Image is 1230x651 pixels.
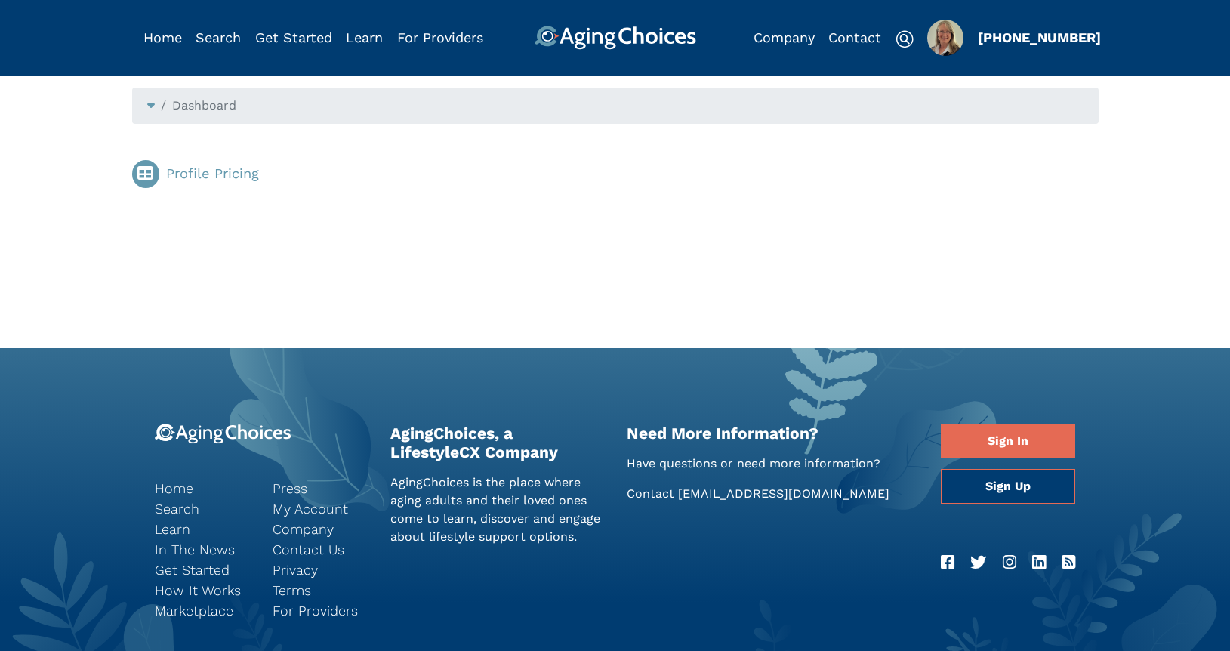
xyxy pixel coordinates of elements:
[155,498,250,519] a: Search
[941,424,1075,458] a: Sign In
[273,498,368,519] a: My Account
[927,20,963,56] div: Popover trigger
[273,539,368,560] a: Contact Us
[196,29,241,45] a: Search
[1003,551,1016,575] a: Instagram
[196,26,241,50] div: Popover trigger
[534,26,695,50] img: AgingChoices
[896,30,914,48] img: search-icon.svg
[678,486,889,501] a: [EMAIL_ADDRESS][DOMAIN_NAME]
[143,29,182,45] a: Home
[978,29,1101,45] a: [PHONE_NUMBER]
[627,424,919,443] h2: Need More Information?
[155,600,250,621] a: Marketplace
[346,29,383,45] a: Learn
[155,580,250,600] a: How It Works
[155,519,250,539] a: Learn
[132,88,1099,124] nav: breadcrumb
[255,29,332,45] a: Get Started
[627,455,919,473] p: Have questions or need more information?
[273,560,368,580] a: Privacy
[970,551,986,575] a: Twitter
[273,478,368,498] a: Press
[828,29,881,45] a: Contact
[155,478,250,498] a: Home
[155,424,291,444] img: 9-logo.svg
[390,424,604,461] h2: AgingChoices, a LifestyleCX Company
[273,600,368,621] a: For Providers
[166,165,259,181] a: Profile Pricing
[390,474,604,546] p: AgingChoices is the place where aging adults and their loved ones come to learn, discover and eng...
[1062,551,1075,575] a: RSS Feed
[627,485,919,503] p: Contact
[397,29,483,45] a: For Providers
[172,98,236,113] span: Dashboard
[155,560,250,580] a: Get Started
[941,551,954,575] a: Facebook
[941,469,1075,504] a: Sign Up
[155,539,250,560] a: In The News
[927,20,963,56] img: 0d6ac745-f77c-4484-9392-b54ca61ede62.jpg
[144,97,155,115] div: Popover trigger
[273,519,368,539] a: Company
[273,580,368,600] a: Terms
[1032,551,1046,575] a: LinkedIn
[754,29,815,45] a: Company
